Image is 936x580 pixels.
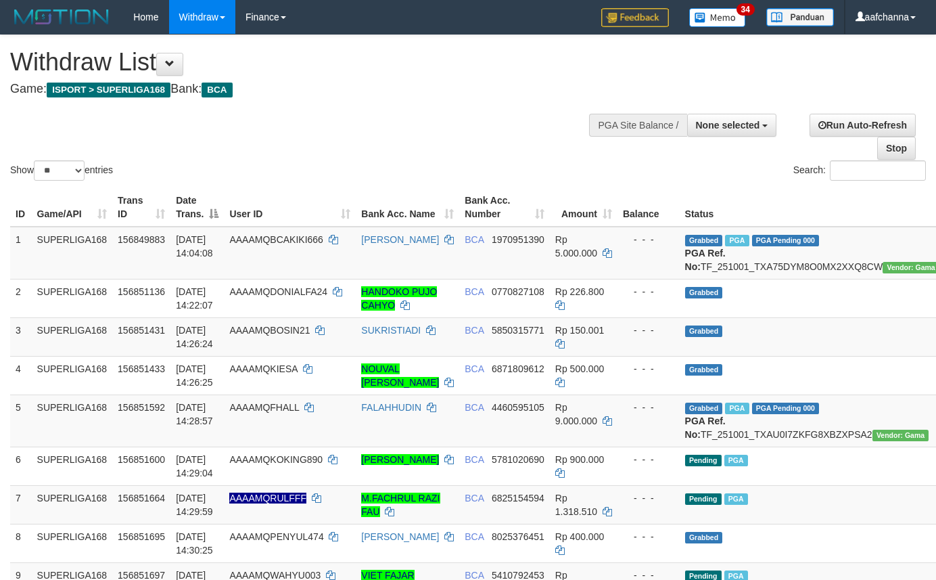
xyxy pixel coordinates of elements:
[685,455,722,466] span: Pending
[10,447,32,485] td: 6
[623,491,674,505] div: - - -
[34,160,85,181] select: Showentries
[229,325,310,336] span: AAAAMQBOSIN21
[555,363,604,374] span: Rp 500.000
[47,83,170,97] span: ISPORT > SUPERLIGA168
[623,401,674,414] div: - - -
[112,188,170,227] th: Trans ID: activate to sort column ascending
[492,363,544,374] span: Copy 6871809612 to clipboard
[118,363,165,374] span: 156851433
[176,363,213,388] span: [DATE] 14:26:25
[555,234,597,259] span: Rp 5.000.000
[170,188,224,227] th: Date Trans.: activate to sort column descending
[766,8,834,26] img: panduan.png
[118,286,165,297] span: 156851136
[10,524,32,562] td: 8
[492,325,544,336] span: Copy 5850315771 to clipboard
[830,160,926,181] input: Search:
[601,8,669,27] img: Feedback.jpg
[465,286,484,297] span: BCA
[356,188,459,227] th: Bank Acc. Name: activate to sort column ascending
[32,279,113,317] td: SUPERLIGA168
[685,416,726,440] b: PGA Ref. No:
[229,234,323,245] span: AAAAMQBCAKIKI666
[229,402,299,413] span: AAAAMQFHALL
[229,454,323,465] span: AAAAMQKOKING890
[623,362,674,376] div: - - -
[685,403,723,414] span: Grabbed
[685,364,723,376] span: Grabbed
[32,524,113,562] td: SUPERLIGA168
[623,453,674,466] div: - - -
[687,114,777,137] button: None selected
[793,160,926,181] label: Search:
[465,493,484,504] span: BCA
[492,454,544,465] span: Copy 5781020690 to clipboard
[689,8,746,27] img: Button%20Memo.svg
[361,325,421,336] a: SUKRISTIADI
[617,188,680,227] th: Balance
[10,7,113,27] img: MOTION_logo.png
[752,235,820,246] span: PGA Pending
[118,402,165,413] span: 156851592
[465,234,484,245] span: BCA
[32,447,113,485] td: SUPERLIGA168
[10,188,32,227] th: ID
[229,286,327,297] span: AAAAMQDONIALFA24
[724,493,748,505] span: Marked by aafsoycanthlai
[685,287,723,298] span: Grabbed
[685,248,726,272] b: PGA Ref. No:
[465,454,484,465] span: BCA
[32,227,113,280] td: SUPERLIGA168
[465,402,484,413] span: BCA
[224,188,356,227] th: User ID: activate to sort column ascending
[555,325,604,336] span: Rp 150.001
[10,485,32,524] td: 7
[623,324,674,337] div: - - -
[118,234,165,245] span: 156849883
[555,454,604,465] span: Rp 900.000
[361,286,437,311] a: HANDOKO PUJO CAHYO
[118,493,165,504] span: 156851664
[229,363,297,374] span: AAAAMQKIESA
[176,454,213,478] span: [DATE] 14:29:04
[685,235,723,246] span: Grabbed
[465,531,484,542] span: BCA
[118,325,165,336] span: 156851431
[550,188,617,227] th: Amount: activate to sort column ascending
[361,531,439,542] a: [PERSON_NAME]
[752,403,820,414] span: PGA Pending
[810,114,916,137] a: Run Auto-Refresh
[361,234,439,245] a: [PERSON_NAME]
[696,120,760,131] span: None selected
[685,493,722,505] span: Pending
[10,227,32,280] td: 1
[685,326,723,337] span: Grabbed
[32,317,113,356] td: SUPERLIGA168
[361,402,421,413] a: FALAHHUDIN
[877,137,916,160] a: Stop
[555,402,597,426] span: Rp 9.000.000
[623,530,674,543] div: - - -
[176,286,213,311] span: [DATE] 14:22:07
[492,402,544,413] span: Copy 4460595105 to clipboard
[623,233,674,246] div: - - -
[176,493,213,517] span: [DATE] 14:29:59
[492,493,544,504] span: Copy 6825154594 to clipboard
[492,234,544,245] span: Copy 1970951390 to clipboard
[118,454,165,465] span: 156851600
[736,3,755,16] span: 34
[32,395,113,447] td: SUPERLIGA168
[202,83,232,97] span: BCA
[118,531,165,542] span: 156851695
[725,235,749,246] span: Marked by aafsoycanthlai
[176,234,213,259] span: [DATE] 14:04:08
[555,493,597,517] span: Rp 1.318.510
[10,83,611,96] h4: Game: Bank:
[10,160,113,181] label: Show entries
[10,279,32,317] td: 2
[10,317,32,356] td: 3
[10,395,32,447] td: 5
[32,188,113,227] th: Game/API: activate to sort column ascending
[465,363,484,374] span: BCA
